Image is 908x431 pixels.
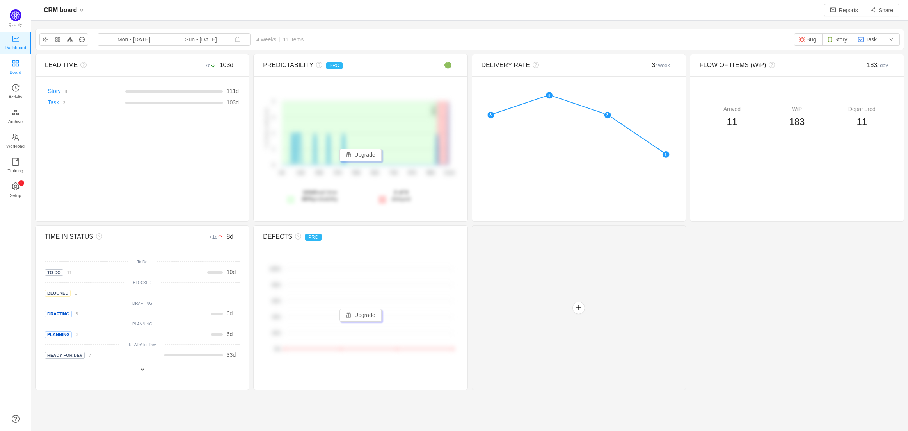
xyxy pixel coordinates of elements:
span: CRM board [44,4,77,16]
button: icon: mailReports [824,4,864,16]
tspan: 74d [389,170,397,176]
span: Dashboard [5,40,26,55]
tspan: 2 [272,115,275,120]
i: icon: question-circle [78,62,87,68]
i: icon: history [12,84,20,92]
tspan: 40% [272,315,281,319]
span: 183 [789,116,805,127]
tspan: 37d [334,170,341,176]
span: 103d [220,62,234,68]
tspan: 0 [272,163,275,167]
span: PRO [305,234,322,241]
small: BLOCKED [133,281,152,285]
small: DRAFTING [132,301,152,306]
a: 3 [59,99,65,106]
tspan: 100% [270,266,281,271]
text: # of items delivered [265,108,269,148]
span: To Do [45,269,63,276]
tspan: 99d [427,170,435,176]
span: d [227,88,239,94]
small: +1d [209,234,227,240]
div: Arrived [700,105,764,113]
span: Planning [45,331,72,338]
tspan: 2 [272,99,275,104]
small: 7 [89,353,91,358]
tspan: 62d [371,170,379,176]
div: Departured [830,105,894,113]
a: Archive [12,109,20,125]
tspan: 0% [274,347,281,351]
span: d [227,331,233,337]
i: icon: question-circle [292,233,301,240]
div: PREDICTABILITY [263,61,409,70]
a: 1 [71,290,77,296]
tspan: 13d [297,170,304,176]
a: Board [12,60,20,75]
i: icon: calendar [235,37,240,42]
tspan: 111d [444,170,455,176]
small: READY for Dev [129,343,156,347]
i: icon: question-circle [530,62,539,68]
small: 3 [76,311,78,316]
a: Workload [12,134,20,149]
button: icon: apartment [64,33,76,46]
img: 10618 [858,36,864,43]
button: icon: share-altShare [864,4,899,16]
span: Ready for Dev [45,352,85,359]
a: Training [12,158,20,174]
i: icon: question-circle [313,62,322,68]
button: icon: appstore [52,33,64,46]
img: Quantify [10,9,21,21]
div: DEFECTS [263,232,409,241]
span: 6 [227,310,230,317]
span: 10 [227,269,233,275]
span: 3 [652,62,670,68]
span: Drafting [45,311,72,317]
button: Bug [794,33,823,46]
sup: 1 [18,180,24,186]
tspan: 80% [272,283,281,287]
a: 7 [85,352,91,358]
span: Blocked [45,290,71,297]
a: Story [48,88,61,94]
tspan: 25d [315,170,323,176]
i: icon: question-circle [93,233,102,240]
small: To Do [137,260,147,264]
tspan: 1 [272,131,275,136]
span: d [227,310,233,317]
div: WiP [764,105,829,113]
span: Board [10,64,21,80]
span: Activity [9,89,22,105]
span: Setup [10,188,21,203]
span: 8d [226,233,233,240]
tspan: 50d [352,170,360,176]
strong: 80% [302,196,313,202]
i: icon: line-chart [12,35,20,43]
span: 103 [227,99,236,106]
small: / week [656,63,670,68]
input: End date [169,35,233,44]
button: icon: message [76,33,88,46]
tspan: 60% [272,299,281,303]
small: / day [877,63,888,68]
i: icon: arrow-down [211,63,216,68]
a: icon: question-circle [12,415,20,423]
img: 10603 [799,36,805,43]
a: 3 [72,331,78,337]
div: TIME IN STATUS [45,232,191,241]
span: Quantify [9,23,22,27]
div: 183 [846,61,894,70]
a: icon: settingSetup [12,183,20,199]
span: d [227,269,236,275]
button: icon: setting [39,33,52,46]
span: 4 weeks [251,36,309,43]
div: DELIVERY RATE [482,61,627,70]
span: 🟢 [444,62,452,68]
tspan: 87d [408,170,416,176]
span: probability [302,196,338,202]
span: d [227,352,236,358]
span: PRO [326,62,343,69]
small: 3 [63,100,65,105]
a: Dashboard [12,35,20,51]
button: icon: plus [572,302,585,314]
